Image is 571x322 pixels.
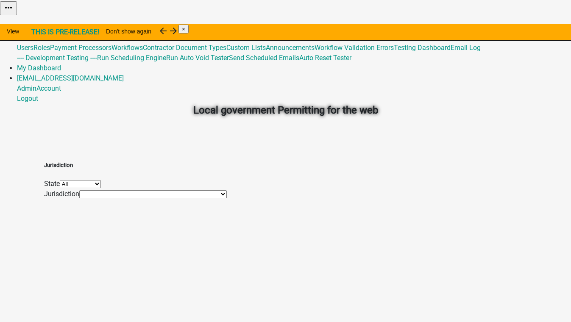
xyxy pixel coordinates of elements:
button: Don't show again [99,24,158,39]
button: Close [178,25,189,33]
i: arrow_back [158,26,168,36]
label: State [44,180,60,188]
h2: Local government Permitting for the web [50,103,521,118]
i: arrow_forward [168,26,178,36]
strong: THIS IS PRE-RELEASE! [31,28,99,36]
span: × [182,26,185,32]
h5: Jurisdiction [44,161,227,169]
label: Jurisdiction [44,190,79,198]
